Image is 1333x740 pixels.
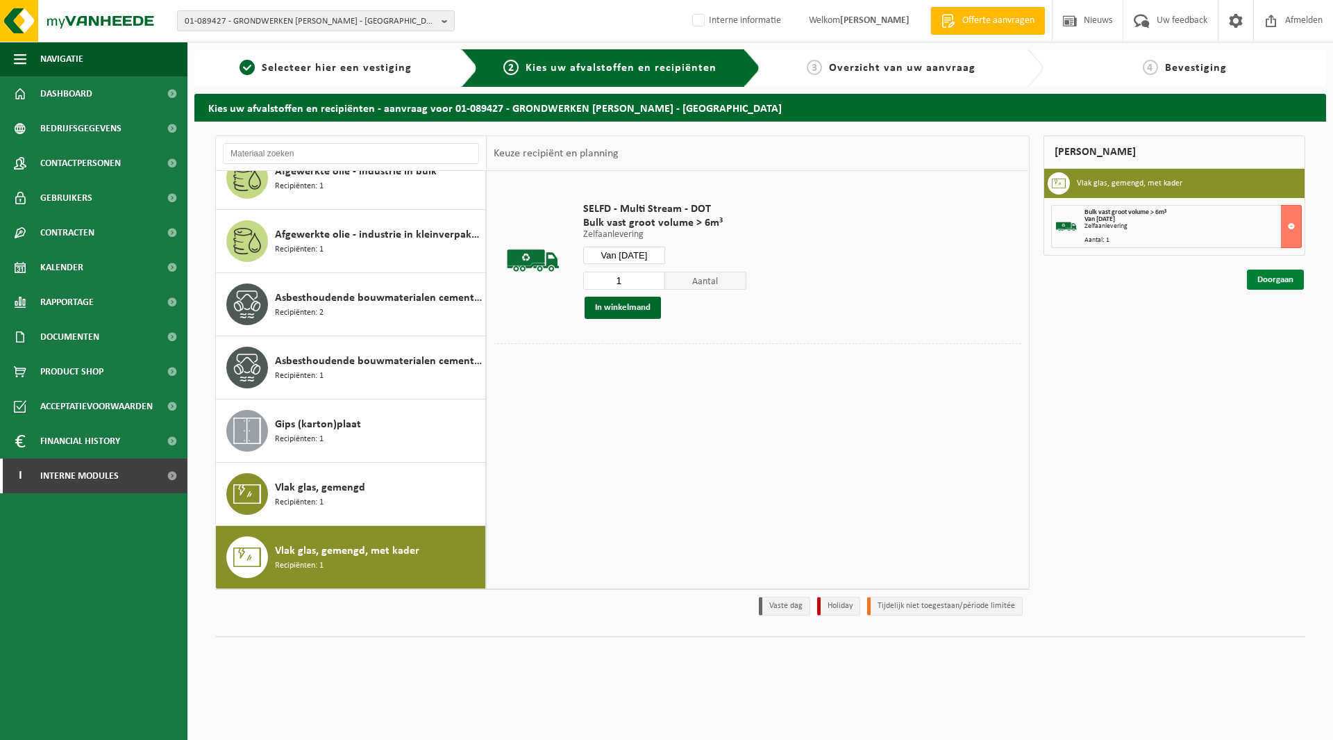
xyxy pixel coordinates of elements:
span: Dashboard [40,76,92,111]
div: [PERSON_NAME] [1043,135,1306,169]
input: Materiaal zoeken [223,143,479,164]
a: Offerte aanvragen [930,7,1045,35]
span: Navigatie [40,42,83,76]
span: I [14,459,26,493]
span: 4 [1143,60,1158,75]
button: Asbesthoudende bouwmaterialen cementgebonden met isolatie(hechtgebonden) Recipiënten: 1 [216,336,486,400]
span: 2 [503,60,519,75]
span: Gips (karton)plaat [275,416,361,433]
span: Bulk vast groot volume > 6m³ [583,216,746,230]
li: Vaste dag [759,597,810,616]
span: Recipiënten: 1 [275,180,324,193]
span: Selecteer hier een vestiging [262,63,412,74]
h2: Kies uw afvalstoffen en recipiënten - aanvraag voor 01-089427 - GRONDWERKEN [PERSON_NAME] - [GEOG... [194,94,1326,121]
button: Afgewerkte olie - industrie in bulk Recipiënten: 1 [216,147,486,210]
span: Offerte aanvragen [959,14,1038,28]
span: Recipiënten: 1 [275,559,324,573]
span: Recipiënten: 1 [275,433,324,446]
span: Financial History [40,424,120,459]
button: Gips (karton)plaat Recipiënten: 1 [216,400,486,463]
strong: [PERSON_NAME] [840,15,909,26]
span: Acceptatievoorwaarden [40,389,153,424]
span: Gebruikers [40,181,92,215]
span: Contactpersonen [40,146,121,181]
div: Keuze recipiënt en planning [487,136,626,171]
span: Vlak glas, gemengd [275,479,365,496]
span: Bedrijfsgegevens [40,111,121,146]
span: 3 [807,60,822,75]
div: Aantal: 1 [1084,237,1302,244]
input: Selecteer datum [583,247,665,264]
span: 1 [240,60,255,75]
span: Interne modules [40,459,119,493]
span: Product Shop [40,354,103,389]
div: Zelfaanlevering [1084,223,1302,230]
span: Documenten [40,320,99,354]
span: Recipiënten: 1 [275,370,324,383]
span: 01-089427 - GRONDWERKEN [PERSON_NAME] - [GEOGRAPHIC_DATA] [185,11,436,32]
span: Bulk vast groot volume > 6m³ [1084,208,1166,216]
button: 01-089427 - GRONDWERKEN [PERSON_NAME] - [GEOGRAPHIC_DATA] [177,10,455,31]
h3: Vlak glas, gemengd, met kader [1077,172,1182,195]
span: Afgewerkte olie - industrie in bulk [275,163,437,180]
li: Holiday [817,597,860,616]
span: Recipiënten: 1 [275,496,324,509]
li: Tijdelijk niet toegestaan/période limitée [867,597,1023,616]
a: Doorgaan [1247,270,1304,290]
span: Recipiënten: 2 [275,306,324,320]
span: Aantal [665,272,747,290]
strong: Van [DATE] [1084,215,1115,223]
span: Kies uw afvalstoffen en recipiënten [526,63,716,74]
span: Bevestiging [1165,63,1227,74]
label: Interne informatie [689,10,781,31]
span: Afgewerkte olie - industrie in kleinverpakking [275,227,482,243]
button: Vlak glas, gemengd, met kader Recipiënten: 1 [216,526,486,589]
span: SELFD - Multi Stream - DOT [583,202,746,216]
a: 1Selecteer hier een vestiging [201,60,450,76]
span: Overzicht van uw aanvraag [829,63,975,74]
button: In winkelmand [585,297,661,319]
button: Asbesthoudende bouwmaterialen cementgebonden (hechtgebonden) Recipiënten: 2 [216,273,486,336]
span: Contracten [40,215,94,250]
span: Asbesthoudende bouwmaterialen cementgebonden (hechtgebonden) [275,290,482,306]
span: Asbesthoudende bouwmaterialen cementgebonden met isolatie(hechtgebonden) [275,353,482,370]
button: Vlak glas, gemengd Recipiënten: 1 [216,463,486,526]
button: Afgewerkte olie - industrie in kleinverpakking Recipiënten: 1 [216,210,486,273]
span: Rapportage [40,285,94,320]
span: Recipiënten: 1 [275,243,324,256]
span: Kalender [40,250,83,285]
span: Vlak glas, gemengd, met kader [275,543,419,559]
p: Zelfaanlevering [583,230,746,240]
